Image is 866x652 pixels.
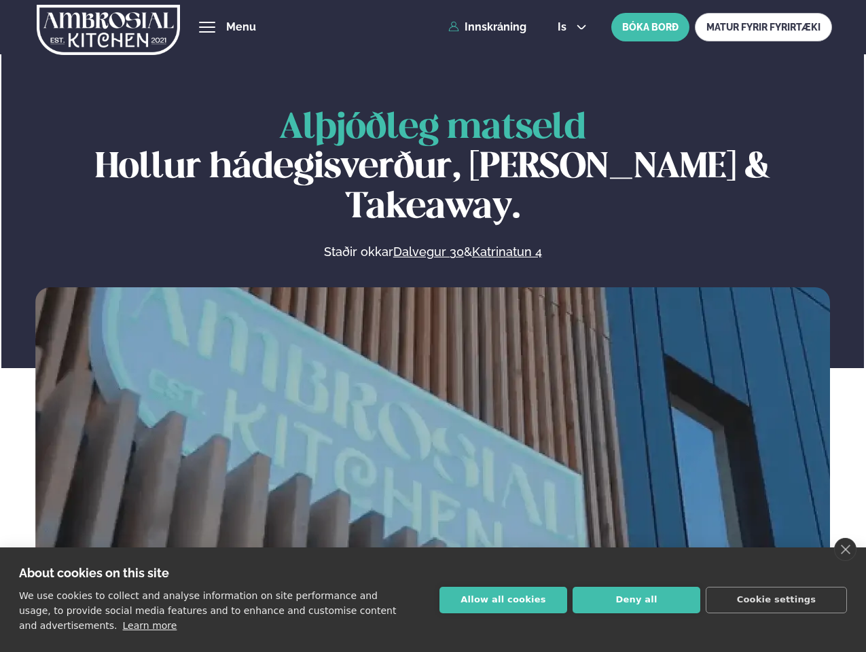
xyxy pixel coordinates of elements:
h1: Hollur hádegisverður, [PERSON_NAME] & Takeaway. [35,109,830,228]
button: Deny all [573,587,700,613]
button: hamburger [199,19,215,35]
a: Dalvegur 30 [393,244,464,260]
a: Katrinatun 4 [472,244,542,260]
a: Learn more [123,620,177,631]
a: Innskráning [448,21,526,33]
p: We use cookies to collect and analyse information on site performance and usage, to provide socia... [19,590,396,631]
span: is [558,22,571,33]
button: Allow all cookies [439,587,567,613]
img: logo [37,2,180,58]
button: Cookie settings [706,587,847,613]
p: Staðir okkar & [176,244,689,260]
button: is [547,22,598,33]
strong: About cookies on this site [19,566,169,580]
span: Alþjóðleg matseld [279,111,586,145]
a: close [834,538,856,561]
a: MATUR FYRIR FYRIRTÆKI [695,13,832,41]
button: BÓKA BORÐ [611,13,689,41]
